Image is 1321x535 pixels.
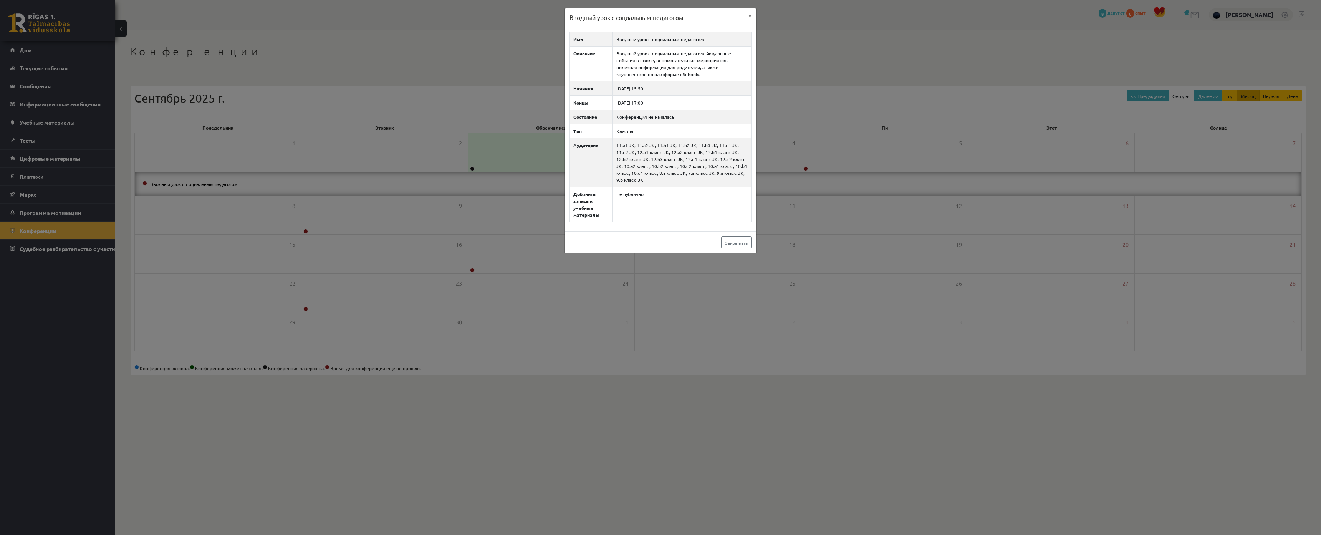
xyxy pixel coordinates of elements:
font: Концы [573,100,588,106]
font: Имя [573,36,583,42]
a: Закрывать [721,236,752,249]
font: Аудитория [573,142,598,148]
font: Описание [573,50,595,56]
font: Состояние [573,114,597,120]
font: Вводный урок с социальным педагогом [616,36,704,42]
font: Закрывать [725,240,748,246]
font: Не публично [616,191,644,197]
font: Начиная [573,85,593,91]
font: Вводный урок с социальным педагогом [569,13,684,21]
font: Классы [616,128,633,134]
font: Конференция не началась [616,114,674,120]
font: × [748,12,752,19]
font: Вводный урок с социальным педагогом. Актуальные события в школе, вспомогательные мероприятия, пол... [616,50,731,77]
font: 11.a1 JK, 11.a2 JK, 11.b1 JK, 11.b2 JK, 11.b3 JK, 11.c1 JK, 11.c2 JK, 12.a1 класс JK, 12.a2 класс... [616,142,747,183]
font: [DATE] 17:00 [616,100,643,106]
font: [DATE] 15:50 [616,85,643,91]
font: Тип [573,128,582,134]
font: Добавить запись в учебные материалы [573,191,599,218]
